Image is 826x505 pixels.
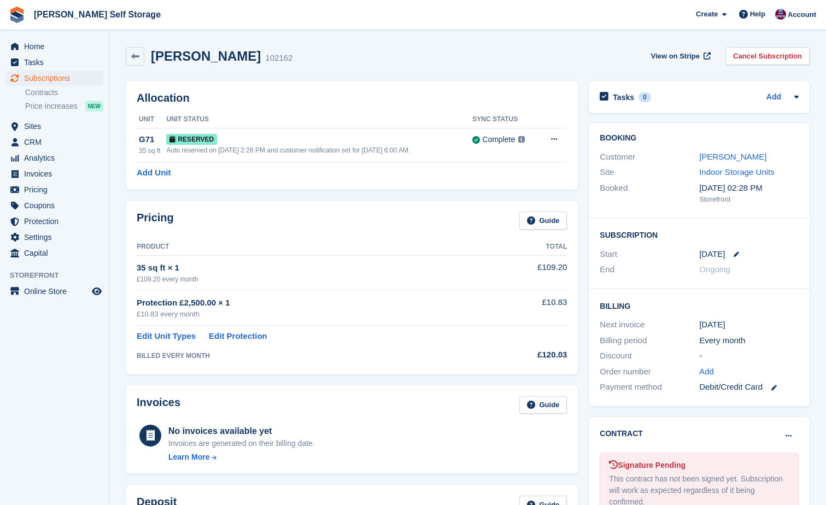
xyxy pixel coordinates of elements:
[168,451,209,463] div: Learn More
[24,182,90,197] span: Pricing
[600,134,799,143] h2: Booking
[24,230,90,245] span: Settings
[638,92,651,102] div: 0
[5,245,103,261] a: menu
[24,71,90,86] span: Subscriptions
[600,182,699,205] div: Booked
[699,152,766,161] a: [PERSON_NAME]
[482,134,515,145] div: Complete
[766,91,781,104] a: Add
[137,396,180,414] h2: Invoices
[25,101,78,111] span: Price increases
[600,248,699,261] div: Start
[472,111,538,128] th: Sync Status
[25,87,103,98] a: Contracts
[519,396,567,414] a: Guide
[488,255,567,290] td: £109.20
[137,167,171,179] a: Add Unit
[725,47,810,65] a: Cancel Subscription
[788,9,816,20] span: Account
[5,182,103,197] a: menu
[600,334,699,347] div: Billing period
[5,166,103,181] a: menu
[24,166,90,181] span: Invoices
[137,111,166,128] th: Unit
[166,134,217,145] span: Reserved
[168,451,315,463] a: Learn More
[609,460,789,471] div: Signature Pending
[488,238,567,256] th: Total
[90,285,103,298] a: Preview store
[139,133,166,146] div: G71
[137,297,488,309] div: Protection £2,500.00 × 1
[5,119,103,134] a: menu
[137,92,567,104] h2: Allocation
[137,212,174,230] h2: Pricing
[166,145,472,155] div: Auto reserved on [DATE] 2:28 PM and customer notification set for [DATE] 6:00 AM.
[85,101,103,111] div: NEW
[600,350,699,362] div: Discount
[24,245,90,261] span: Capital
[696,9,718,20] span: Create
[775,9,786,20] img: Tracy Bailey
[699,182,799,195] div: [DATE] 02:28 PM
[9,7,25,23] img: stora-icon-8386f47178a22dfd0bd8f6a31ec36ba5ce8667c1dd55bd0f319d3a0aa187defe.svg
[600,428,643,439] h2: Contract
[699,319,799,331] div: [DATE]
[600,166,699,179] div: Site
[699,265,730,274] span: Ongoing
[24,214,90,229] span: Protection
[5,150,103,166] a: menu
[699,248,725,261] time: 2025-08-22 00:00:00 UTC
[699,350,799,362] div: -
[5,230,103,245] a: menu
[168,425,315,438] div: No invoices available yet
[139,146,166,156] div: 35 sq ft
[600,366,699,378] div: Order number
[613,92,634,102] h2: Tasks
[647,47,713,65] a: View on Stripe
[488,349,567,361] div: £120.03
[600,319,699,331] div: Next invoice
[699,194,799,205] div: Storefront
[24,39,90,54] span: Home
[699,167,775,177] a: Indoor Storage Units
[25,100,103,112] a: Price increases NEW
[5,284,103,299] a: menu
[24,134,90,150] span: CRM
[518,136,525,143] img: icon-info-grey-7440780725fd019a000dd9b08b2336e03edf1995a4989e88bcd33f0948082b44.svg
[137,262,488,274] div: 35 sq ft × 1
[137,309,488,320] div: £10.83 every month
[137,238,488,256] th: Product
[265,52,292,64] div: 102162
[651,51,700,62] span: View on Stripe
[166,111,472,128] th: Unit Status
[699,381,799,394] div: Debit/Credit Card
[24,119,90,134] span: Sites
[600,229,799,240] h2: Subscription
[5,134,103,150] a: menu
[519,212,567,230] a: Guide
[5,214,103,229] a: menu
[24,284,90,299] span: Online Store
[5,198,103,213] a: menu
[137,330,196,343] a: Edit Unit Types
[699,334,799,347] div: Every month
[600,300,799,311] h2: Billing
[24,198,90,213] span: Coupons
[600,381,699,394] div: Payment method
[5,39,103,54] a: menu
[5,71,103,86] a: menu
[137,351,488,361] div: BILLED EVERY MONTH
[488,290,567,326] td: £10.83
[30,5,165,24] a: [PERSON_NAME] Self Storage
[137,274,488,284] div: £109.20 every month
[600,151,699,163] div: Customer
[24,55,90,70] span: Tasks
[10,270,109,281] span: Storefront
[699,366,714,378] a: Add
[151,49,261,63] h2: [PERSON_NAME]
[209,330,267,343] a: Edit Protection
[750,9,765,20] span: Help
[5,55,103,70] a: menu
